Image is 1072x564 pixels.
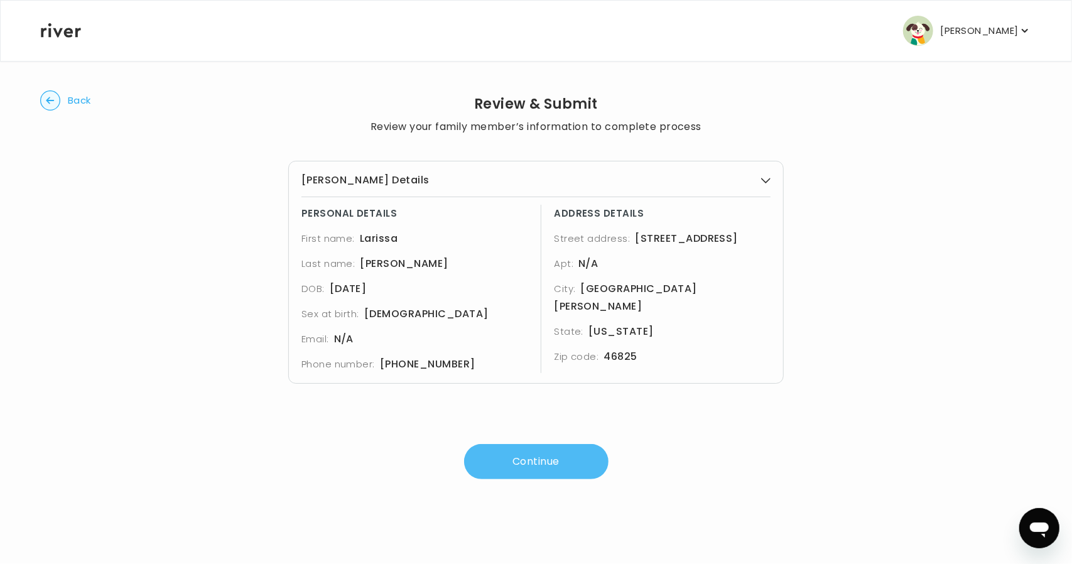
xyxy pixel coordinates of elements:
[578,256,598,271] span: N/A
[40,95,1032,113] h2: Review & Submit
[554,280,771,315] div: City:
[903,16,1031,46] button: user avatar[PERSON_NAME]
[554,255,771,273] div: Apt:
[554,323,771,340] div: State:
[1019,508,1059,548] iframe: Button to launch messaging window
[301,205,531,222] h3: PERSONAL DETAILS
[360,231,398,246] span: Larissa
[464,444,609,479] button: Continue
[301,171,771,189] button: [PERSON_NAME] Details
[604,349,637,364] span: 46825
[301,280,531,298] div: DOB:
[554,281,697,313] span: [GEOGRAPHIC_DATA][PERSON_NAME]
[330,281,367,296] span: [DATE]
[941,22,1019,40] p: [PERSON_NAME]
[554,230,771,247] div: Street address:
[301,305,531,323] div: Sex at birth:
[301,171,430,189] h2: [PERSON_NAME] Details
[68,92,91,109] span: Back
[635,231,738,246] span: [STREET_ADDRESS]
[40,90,91,111] button: Back
[40,118,1032,136] p: Review your family member’s information to complete process
[301,230,531,247] div: First name:
[903,16,933,46] img: user avatar
[334,332,354,346] span: N/A
[301,355,531,373] div: Phone number:
[301,255,531,273] div: Last name:
[364,306,489,321] span: [DEMOGRAPHIC_DATA]
[380,357,475,371] span: [PHONE_NUMBER]
[554,348,771,366] div: Zip code:
[301,330,531,348] div: Email:
[360,256,448,271] span: [PERSON_NAME]
[554,205,771,222] h3: ADDRESS DETAILS
[588,324,654,339] span: [US_STATE]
